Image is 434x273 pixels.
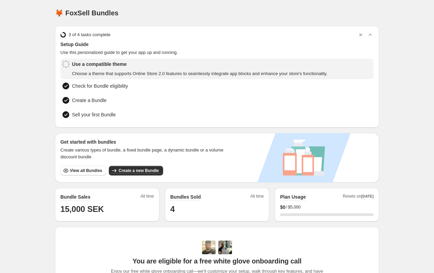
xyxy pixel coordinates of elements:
[60,204,154,215] h1: 15,000 SEK
[202,241,216,254] img: Adi
[218,241,232,254] img: Prakhar
[60,193,90,200] h2: Bundle Sales
[60,49,374,56] span: Use this personalized guide to get your app up and running.
[72,97,106,104] span: Create a Bundle
[132,257,301,265] span: You are eligible for a free white glove onboarding call
[280,204,286,211] span: $ 0
[361,194,374,198] span: [DATE]
[250,193,264,201] span: All time
[288,204,301,210] span: $5,000
[60,147,230,160] span: Create various types of bundle, a fixed bundle page, a dynamic bundle or a volume discount bundle
[118,168,159,173] span: Create a new Bundle
[55,9,118,17] h1: 🦊 FoxSell Bundles
[141,193,154,201] span: All time
[70,168,102,173] span: View all Bundles
[72,61,328,68] span: Use a compatible theme
[60,41,374,48] span: Setup Guide
[72,70,328,77] span: Choose a theme that supports Online Store 2.0 features to seamlessly integrate app blocks and enh...
[72,83,128,89] span: Check for Bundle eligibility
[280,204,374,211] div: /
[170,193,201,200] h2: Bundles Sold
[343,193,374,201] span: Resets on
[280,193,306,200] h2: Plan Usage
[109,166,163,175] button: Create a new Bundle
[60,166,106,175] button: View all Bundles
[60,139,230,145] h3: Get started with bundles
[170,204,264,215] h1: 4
[72,111,116,118] span: Sell your first Bundle
[69,31,111,38] span: 3 of 4 tasks complete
